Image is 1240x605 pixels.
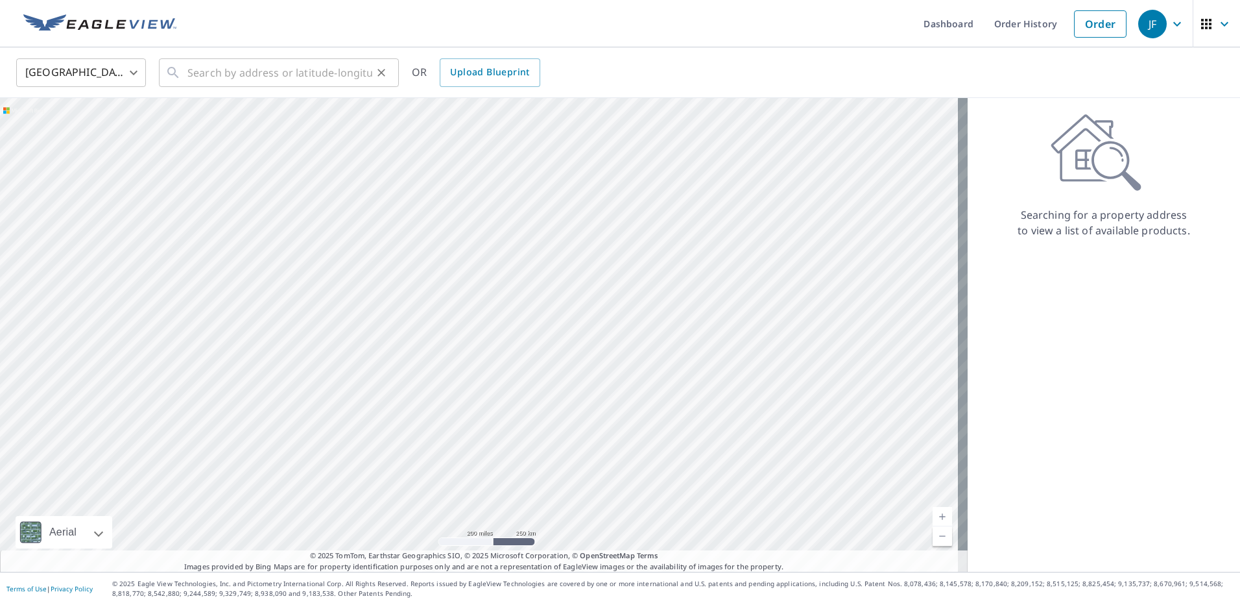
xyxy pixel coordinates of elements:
div: JF [1138,10,1167,38]
div: [GEOGRAPHIC_DATA] [16,55,146,91]
input: Search by address or latitude-longitude [187,55,372,91]
a: Upload Blueprint [440,58,540,87]
a: Current Level 5, Zoom Out [933,526,952,546]
a: Privacy Policy [51,584,93,593]
p: | [6,585,93,593]
p: Searching for a property address to view a list of available products. [1017,207,1191,238]
p: © 2025 Eagle View Technologies, Inc. and Pictometry International Corp. All Rights Reserved. Repo... [112,579,1234,599]
div: OR [412,58,540,87]
a: Terms of Use [6,584,47,593]
a: Terms [637,550,658,560]
div: Aerial [16,516,112,549]
a: OpenStreetMap [580,550,634,560]
span: © 2025 TomTom, Earthstar Geographics SIO, © 2025 Microsoft Corporation, © [310,550,658,562]
img: EV Logo [23,14,176,34]
span: Upload Blueprint [450,64,529,80]
a: Current Level 5, Zoom In [933,507,952,526]
a: Order [1074,10,1127,38]
div: Aerial [45,516,80,549]
button: Clear [372,64,390,82]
